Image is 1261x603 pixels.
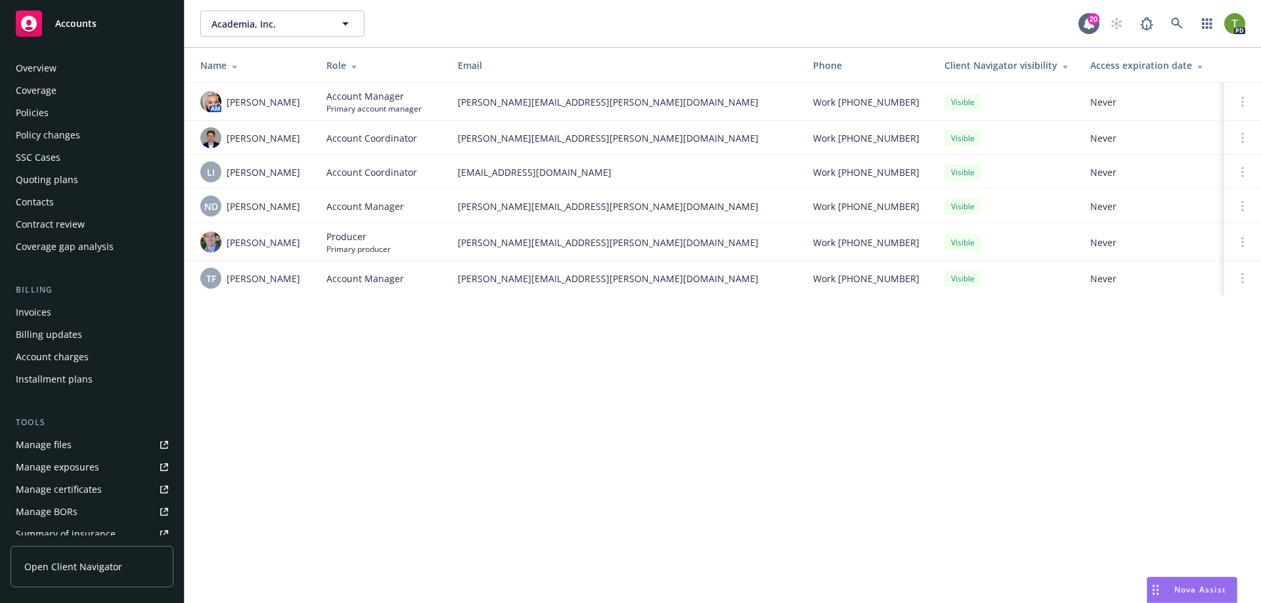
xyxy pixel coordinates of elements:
[1194,10,1220,37] a: Switch app
[16,80,56,101] div: Coverage
[1147,577,1164,602] div: Drag to move
[1147,577,1237,603] button: Nova Assist
[16,501,77,522] div: Manage BORs
[16,302,51,323] div: Invoices
[11,169,173,190] a: Quoting plans
[206,272,216,285] span: TF
[1174,584,1226,595] span: Nova Assist
[11,369,173,390] a: Installment plans
[16,58,56,79] div: Overview
[227,131,300,145] span: [PERSON_NAME]
[11,302,173,323] a: Invoices
[813,236,919,249] span: Work [PHONE_NUMBER]
[16,324,82,345] div: Billing updates
[11,346,173,367] a: Account charges
[1090,165,1214,179] span: Never
[458,272,792,285] span: [PERSON_NAME][EMAIL_ADDRESS][PERSON_NAME][DOMAIN_NAME]
[1134,10,1160,37] a: Report a Bug
[11,214,173,235] a: Contract review
[16,457,99,478] div: Manage exposures
[326,103,422,114] span: Primary account manager
[200,232,221,253] img: photo
[944,58,1069,72] div: Client Navigator visibility
[813,199,919,213] span: Work [PHONE_NUMBER]
[11,324,173,345] a: Billing updates
[11,102,173,123] a: Policies
[813,95,919,109] span: Work [PHONE_NUMBER]
[24,560,122,573] span: Open Client Navigator
[11,457,173,478] a: Manage exposures
[326,58,437,72] div: Role
[1088,13,1099,25] div: 20
[200,91,221,112] img: photo
[55,18,97,29] span: Accounts
[11,125,173,146] a: Policy changes
[1164,10,1190,37] a: Search
[1090,272,1214,285] span: Never
[227,199,300,213] span: [PERSON_NAME]
[944,94,981,110] div: Visible
[326,272,404,285] span: Account Manager
[227,95,300,109] span: [PERSON_NAME]
[326,89,422,103] span: Account Manager
[326,199,404,213] span: Account Manager
[1090,58,1214,72] div: Access expiration date
[200,10,365,37] button: Academia, Inc.
[200,127,221,148] img: photo
[11,58,173,79] a: Overview
[944,130,981,146] div: Visible
[16,524,116,545] div: Summary of insurance
[1090,199,1214,213] span: Never
[11,80,173,101] a: Coverage
[944,234,981,251] div: Visible
[11,524,173,545] a: Summary of insurance
[326,230,391,243] span: Producer
[326,131,417,145] span: Account Coordinator
[813,272,919,285] span: Work [PHONE_NUMBER]
[16,125,80,146] div: Policy changes
[1224,13,1245,34] img: photo
[458,95,792,109] span: [PERSON_NAME][EMAIL_ADDRESS][PERSON_NAME][DOMAIN_NAME]
[944,164,981,180] div: Visible
[458,58,792,72] div: Email
[11,283,173,297] div: Billing
[1090,95,1214,109] span: Never
[11,236,173,257] a: Coverage gap analysis
[207,165,215,179] span: LI
[11,434,173,455] a: Manage files
[458,199,792,213] span: [PERSON_NAME][EMAIL_ADDRESS][PERSON_NAME][DOMAIN_NAME]
[16,346,89,367] div: Account charges
[204,199,218,213] span: ND
[11,416,173,429] div: Tools
[326,243,391,255] span: Primary producer
[16,147,60,168] div: SSC Cases
[11,192,173,213] a: Contacts
[11,147,173,168] a: SSC Cases
[813,131,919,145] span: Work [PHONE_NUMBER]
[944,270,981,287] div: Visible
[458,165,792,179] span: [EMAIL_ADDRESS][DOMAIN_NAME]
[227,272,300,285] span: [PERSON_NAME]
[200,58,305,72] div: Name
[813,58,923,72] div: Phone
[16,369,93,390] div: Installment plans
[458,236,792,249] span: [PERSON_NAME][EMAIL_ADDRESS][PERSON_NAME][DOMAIN_NAME]
[16,214,85,235] div: Contract review
[458,131,792,145] span: [PERSON_NAME][EMAIL_ADDRESS][PERSON_NAME][DOMAIN_NAME]
[11,479,173,500] a: Manage certificates
[326,165,417,179] span: Account Coordinator
[16,192,54,213] div: Contacts
[1090,236,1214,249] span: Never
[1090,131,1214,145] span: Never
[813,165,919,179] span: Work [PHONE_NUMBER]
[16,434,72,455] div: Manage files
[16,169,78,190] div: Quoting plans
[227,236,300,249] span: [PERSON_NAME]
[16,102,49,123] div: Policies
[211,17,325,31] span: Academia, Inc.
[16,236,114,257] div: Coverage gap analysis
[16,479,102,500] div: Manage certificates
[1103,10,1130,37] a: Start snowing
[11,5,173,42] a: Accounts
